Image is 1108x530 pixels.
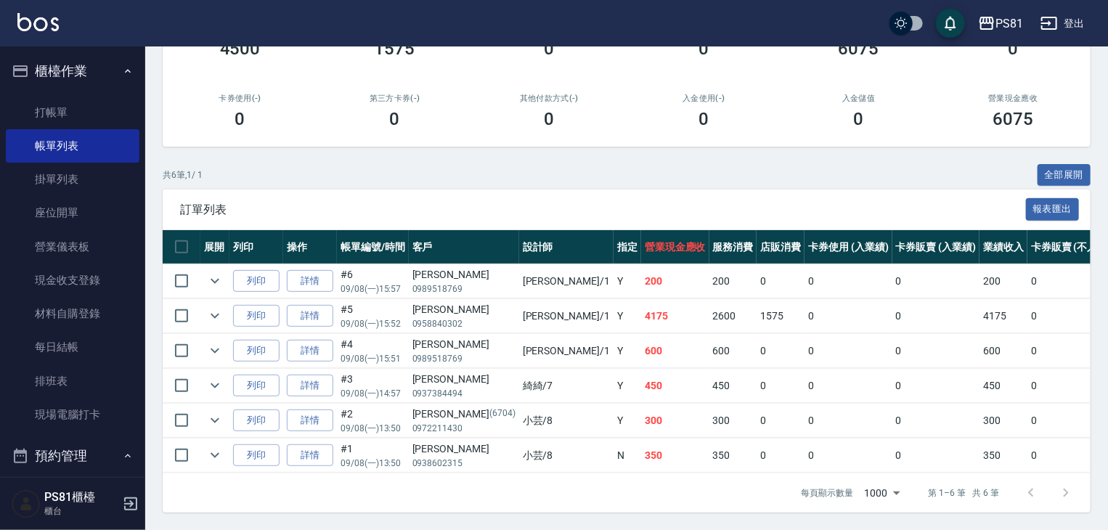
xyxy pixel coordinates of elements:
[341,457,405,470] p: 09/08 (一) 13:50
[979,369,1027,403] td: 450
[12,489,41,518] img: Person
[233,305,280,327] button: 列印
[892,404,980,438] td: 0
[412,407,516,422] div: [PERSON_NAME]
[283,230,337,264] th: 操作
[804,264,892,298] td: 0
[545,38,555,59] h3: 0
[235,109,245,129] h3: 0
[709,264,757,298] td: 200
[641,264,709,298] td: 200
[489,94,609,103] h2: 其他付款方式(-)
[979,264,1027,298] td: 200
[641,369,709,403] td: 450
[854,109,864,129] h3: 0
[229,230,283,264] th: 列印
[641,230,709,264] th: 營業現金應收
[341,282,405,295] p: 09/08 (一) 15:57
[337,299,409,333] td: #5
[804,230,892,264] th: 卡券使用 (入業績)
[489,407,516,422] p: (6704)
[6,437,139,475] button: 預約管理
[44,490,118,505] h5: PS81櫃檯
[993,109,1034,129] h3: 6075
[341,352,405,365] p: 09/08 (一) 15:51
[6,163,139,196] a: 掛單列表
[757,369,804,403] td: 0
[545,109,555,129] h3: 0
[892,439,980,473] td: 0
[519,334,614,368] td: [PERSON_NAME] /1
[757,264,804,298] td: 0
[412,441,516,457] div: [PERSON_NAME]
[287,305,333,327] a: 詳情
[287,375,333,397] a: 詳情
[979,404,1027,438] td: 300
[519,369,614,403] td: 綺綺 /7
[233,444,280,467] button: 列印
[1038,164,1091,187] button: 全部展開
[180,94,300,103] h2: 卡券使用(-)
[519,404,614,438] td: 小芸 /8
[892,299,980,333] td: 0
[799,94,918,103] h2: 入金儲值
[204,305,226,327] button: expand row
[6,330,139,364] a: 每日結帳
[614,439,641,473] td: N
[233,375,280,397] button: 列印
[839,38,879,59] h3: 6075
[6,364,139,398] a: 排班表
[6,230,139,264] a: 營業儀表板
[412,457,516,470] p: 0938602315
[614,230,641,264] th: 指定
[995,15,1023,33] div: PS81
[972,9,1029,38] button: PS81
[1026,202,1080,216] a: 報表匯出
[709,369,757,403] td: 450
[390,109,400,129] h3: 0
[337,439,409,473] td: #1
[641,334,709,368] td: 600
[804,404,892,438] td: 0
[337,334,409,368] td: #4
[233,409,280,432] button: 列印
[6,398,139,431] a: 現場電腦打卡
[614,404,641,438] td: Y
[287,444,333,467] a: 詳情
[804,299,892,333] td: 0
[892,334,980,368] td: 0
[699,38,709,59] h3: 0
[1009,38,1019,59] h3: 0
[17,13,59,31] img: Logo
[757,439,804,473] td: 0
[412,302,516,317] div: [PERSON_NAME]
[1026,198,1080,221] button: 報表匯出
[6,129,139,163] a: 帳單列表
[699,109,709,129] h3: 0
[233,270,280,293] button: 列印
[519,264,614,298] td: [PERSON_NAME] /1
[979,230,1027,264] th: 業績收入
[337,264,409,298] td: #6
[6,297,139,330] a: 材料自購登錄
[412,372,516,387] div: [PERSON_NAME]
[1035,10,1091,37] button: 登出
[204,270,226,292] button: expand row
[953,94,1073,103] h2: 營業現金應收
[220,38,261,59] h3: 4500
[412,387,516,400] p: 0937384494
[709,230,757,264] th: 服務消費
[233,340,280,362] button: 列印
[287,270,333,293] a: 詳情
[641,439,709,473] td: 350
[892,230,980,264] th: 卡券販賣 (入業績)
[979,439,1027,473] td: 350
[709,439,757,473] td: 350
[892,264,980,298] td: 0
[757,230,804,264] th: 店販消費
[204,444,226,466] button: expand row
[614,299,641,333] td: Y
[614,264,641,298] td: Y
[341,317,405,330] p: 09/08 (一) 15:52
[287,340,333,362] a: 詳情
